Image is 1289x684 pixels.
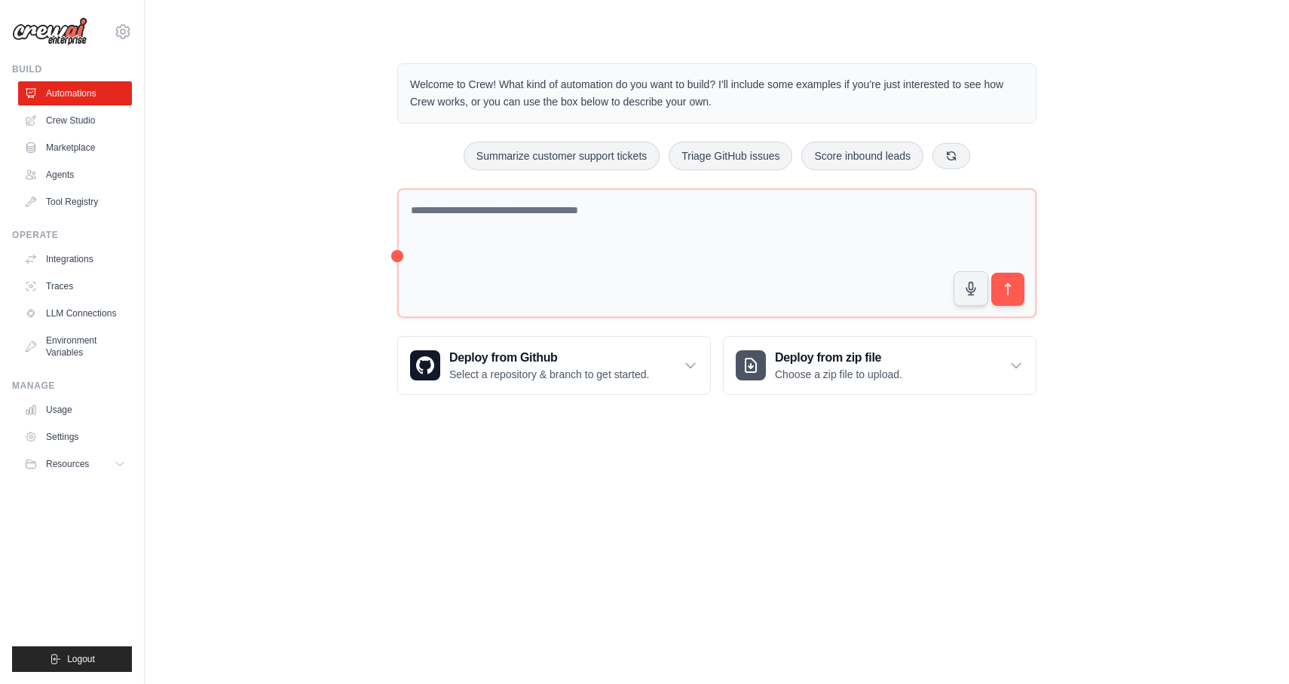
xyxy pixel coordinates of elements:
[775,367,902,382] p: Choose a zip file to upload.
[18,108,132,133] a: Crew Studio
[18,190,132,214] a: Tool Registry
[449,349,649,367] h3: Deploy from Github
[12,17,87,46] img: Logo
[18,301,132,325] a: LLM Connections
[669,142,792,170] button: Triage GitHub issues
[12,646,132,672] button: Logout
[46,458,89,470] span: Resources
[18,247,132,271] a: Integrations
[18,425,132,449] a: Settings
[12,229,132,241] div: Operate
[410,76,1024,111] p: Welcome to Crew! What kind of automation do you want to build? I'll include some examples if you'...
[67,653,95,665] span: Logout
[775,349,902,367] h3: Deploy from zip file
[18,328,132,365] a: Environment Variables
[18,398,132,422] a: Usage
[18,136,132,160] a: Marketplace
[12,63,132,75] div: Build
[18,81,132,105] a: Automations
[18,274,132,298] a: Traces
[801,142,923,170] button: Score inbound leads
[464,142,660,170] button: Summarize customer support tickets
[18,452,132,476] button: Resources
[18,163,132,187] a: Agents
[449,367,649,382] p: Select a repository & branch to get started.
[12,380,132,392] div: Manage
